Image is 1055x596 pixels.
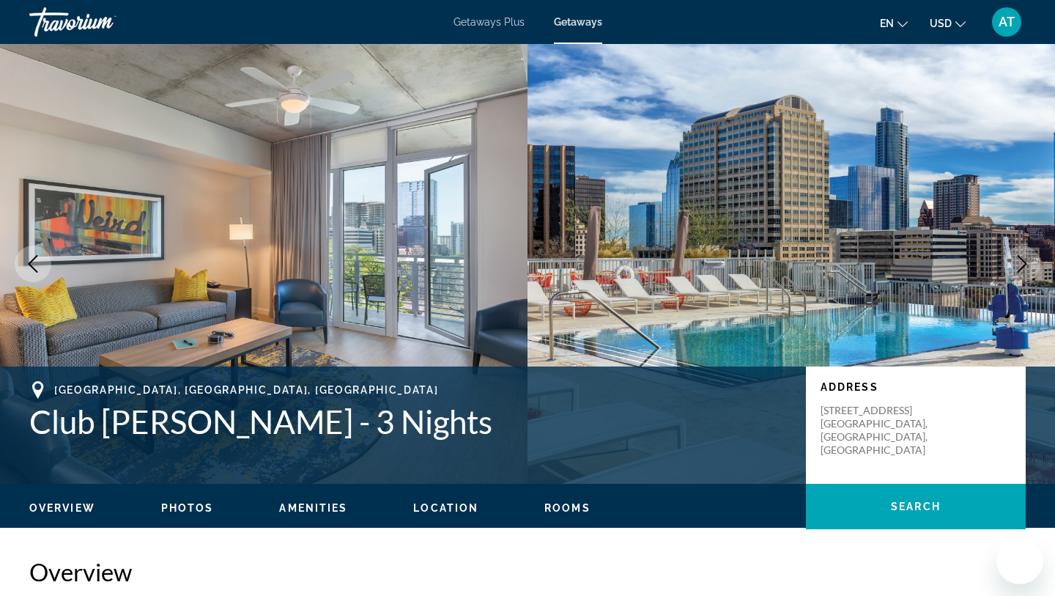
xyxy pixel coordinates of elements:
[806,484,1026,529] button: Search
[29,501,95,515] button: Overview
[821,404,938,457] p: [STREET_ADDRESS] [GEOGRAPHIC_DATA], [GEOGRAPHIC_DATA], [GEOGRAPHIC_DATA]
[161,502,214,514] span: Photos
[544,501,591,515] button: Rooms
[930,18,952,29] span: USD
[880,18,894,29] span: en
[1004,246,1040,282] button: Next image
[554,16,602,28] a: Getaways
[880,12,908,34] button: Change language
[413,501,478,515] button: Location
[821,381,1011,393] p: Address
[279,501,347,515] button: Amenities
[996,537,1043,584] iframe: Button to launch messaging window
[413,502,478,514] span: Location
[161,501,214,515] button: Photos
[454,16,525,28] a: Getaways Plus
[54,384,438,396] span: [GEOGRAPHIC_DATA], [GEOGRAPHIC_DATA], [GEOGRAPHIC_DATA]
[15,246,51,282] button: Previous image
[891,501,941,512] span: Search
[930,12,966,34] button: Change currency
[544,502,591,514] span: Rooms
[29,557,1026,586] h2: Overview
[29,3,176,41] a: Travorium
[999,15,1015,29] span: AT
[988,7,1026,37] button: User Menu
[29,402,791,441] h1: Club [PERSON_NAME] - 3 Nights
[279,502,347,514] span: Amenities
[29,502,95,514] span: Overview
